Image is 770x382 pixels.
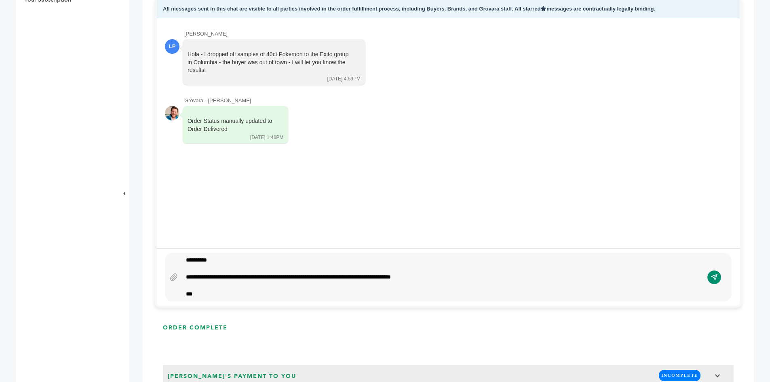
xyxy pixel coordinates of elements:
[327,76,361,82] div: [DATE] 4:59PM
[184,30,732,38] div: [PERSON_NAME]
[250,134,283,141] div: [DATE] 1:46PM
[163,324,228,332] h3: ORDER COMPLETE
[659,370,700,381] span: INCOMPLETE
[184,97,732,104] div: Grovara - [PERSON_NAME]
[188,117,272,133] div: Order Status manually updated to Order Delivered
[188,51,349,74] div: Hola - I dropped off samples of 40ct Pokemon to the Exito group in Columbia - the buyer was out o...
[165,39,179,54] div: LP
